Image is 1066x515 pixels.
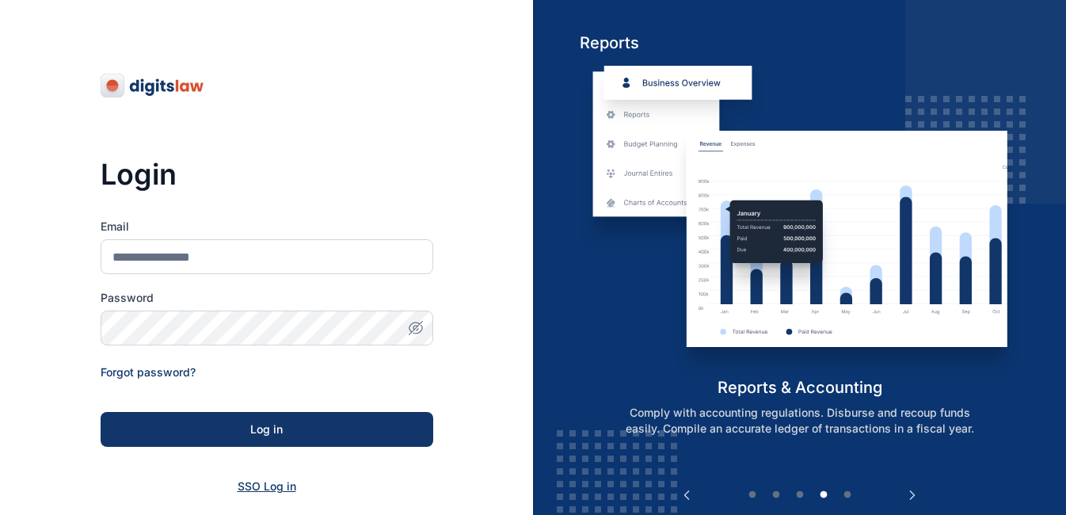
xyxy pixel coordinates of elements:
[101,219,433,235] label: Email
[839,487,855,503] button: 5
[904,487,920,503] button: Next
[792,487,808,503] button: 3
[580,376,1019,399] h5: reports & accounting
[101,158,433,190] h3: Login
[816,487,832,503] button: 4
[580,66,1019,376] img: reports-and-accounting
[101,73,205,98] img: digitslaw-logo
[101,412,433,447] button: Log in
[126,422,408,437] div: Log in
[768,487,784,503] button: 2
[679,487,695,503] button: Previous
[597,405,1003,437] p: Comply with accounting regulations. Disburse and recoup funds easily. Compile an accurate ledger ...
[580,32,1019,54] h5: Reports
[744,487,760,503] button: 1
[238,479,296,493] a: SSO Log in
[101,365,196,379] a: Forgot password?
[101,290,433,306] label: Password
